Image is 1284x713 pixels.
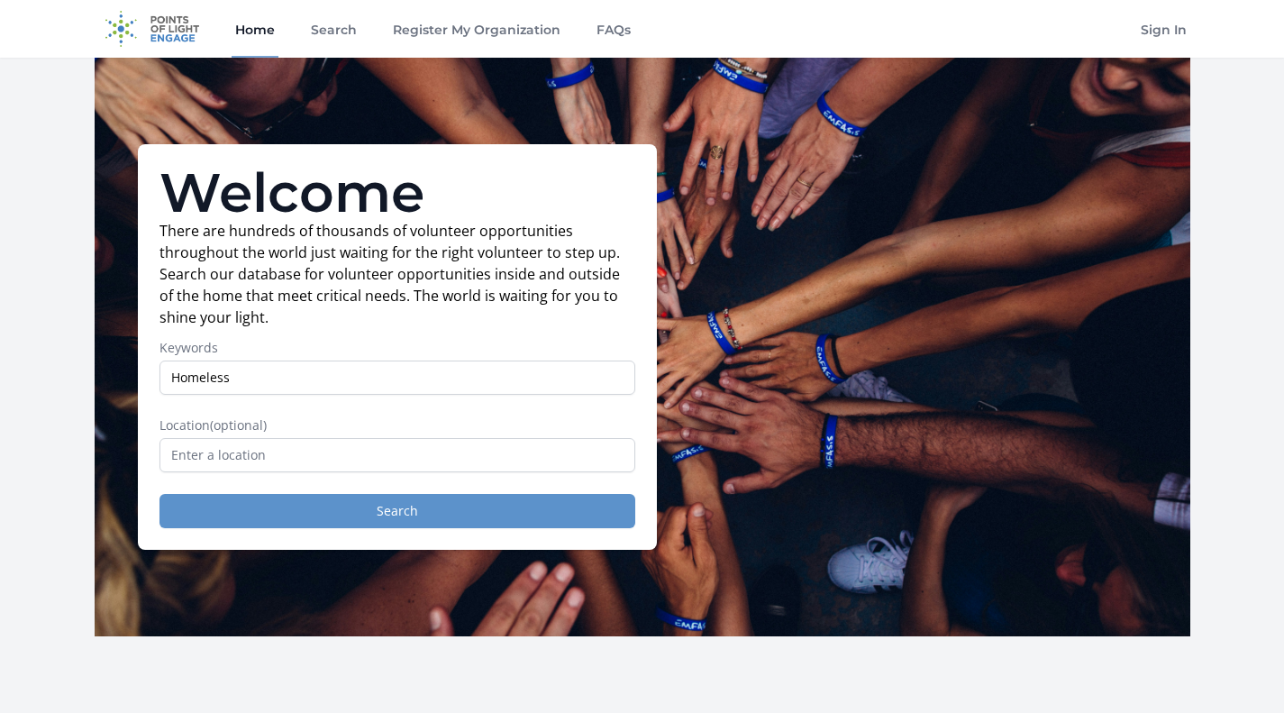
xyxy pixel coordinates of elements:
label: Keywords [159,339,635,357]
h1: Welcome [159,166,635,220]
input: Enter a location [159,438,635,472]
button: Search [159,494,635,528]
p: There are hundreds of thousands of volunteer opportunities throughout the world just waiting for ... [159,220,635,328]
span: (optional) [210,416,267,434]
label: Location [159,416,635,434]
